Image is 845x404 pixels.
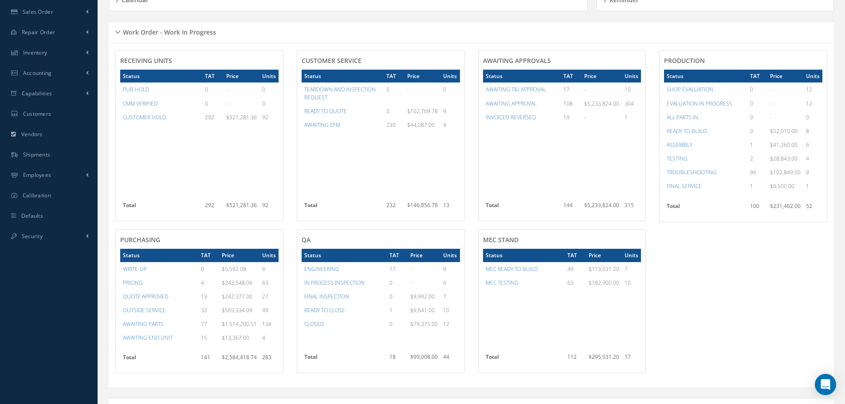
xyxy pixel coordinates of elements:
td: 1 [387,303,408,317]
span: - [770,100,772,107]
td: 77 [198,317,219,331]
td: 1 [803,179,822,193]
span: - [584,114,586,121]
td: 49 [565,262,586,276]
a: CMM VERIFIED [123,100,157,107]
span: $102,769.78 [407,107,438,115]
a: IN PROCESS INSPECTION [304,279,365,286]
th: TAT [561,70,582,82]
td: 144 [561,199,582,216]
td: 92 [259,199,279,216]
td: 49 [259,303,279,317]
span: Customers [23,110,51,118]
td: 108 [561,97,582,110]
td: 12 [440,317,460,331]
td: 315 [622,199,641,216]
td: 0 [387,276,408,290]
th: Price [586,249,622,262]
span: Repair Order [22,28,55,36]
h4: RECEIVING UNITS [120,57,279,65]
td: 0 [747,97,767,110]
td: 6 [803,138,822,152]
td: 8 [803,124,822,138]
td: 17 [387,262,408,276]
span: $521,281.36 [226,114,257,121]
td: 112 [565,350,586,368]
td: 12 [803,82,822,96]
td: 18 [387,350,408,368]
th: Status [302,249,387,262]
h4: PURCHASING [120,236,279,244]
th: TAT [565,249,586,262]
a: CUSTOMER HOLD [123,114,166,121]
span: $9,992.00 [410,293,435,300]
a: TESTING [667,155,688,162]
a: AWAITING APPROVAL [486,100,537,107]
span: $99,008.00 [410,353,438,361]
span: $102,849.00 [770,169,801,176]
th: Price [219,249,259,262]
td: 44 [440,350,460,368]
span: - [410,265,412,273]
th: Total [120,199,202,216]
h4: PRODUCTION [664,57,822,65]
th: Price [405,70,440,82]
h4: AWAITING APPROVALS [483,57,641,65]
th: Status [302,70,384,82]
td: 19 [561,110,582,124]
a: CLOSED [304,320,324,328]
span: $79,375.00 [410,320,438,328]
td: 32 [198,303,219,317]
span: Capabilities [22,90,52,97]
td: 63 [565,276,586,290]
a: AWAITING T&I APPROVAL [486,86,546,93]
td: 0 [259,82,279,96]
td: 10 [622,82,641,96]
span: $242,377.00 [222,293,252,300]
th: Units [259,249,279,262]
span: Inventory [23,49,47,56]
td: 13 [198,290,219,303]
a: MEC READY TO BUILD [486,265,538,273]
span: - [407,86,409,93]
a: AWAITING CFM [304,121,340,129]
td: 92 [259,110,279,124]
a: EVALUATION IN PROGRESS [667,100,732,107]
span: $44,087.00 [407,121,435,129]
td: 292 [202,110,224,124]
span: - [584,86,586,93]
span: - [770,114,772,121]
th: Total [302,350,387,368]
td: 0 [747,124,767,138]
a: SHOP EVALUATION [667,86,713,93]
th: Price [224,70,259,82]
span: $13,367.00 [222,334,249,341]
span: Employees [23,171,51,179]
a: TROUBLESHOOTING [667,169,717,176]
a: AWAITING END UNIT [123,334,173,341]
span: $113,031.20 [589,265,619,273]
a: READY TO BUILD [667,127,707,135]
span: $5,233,824.00 [584,201,619,209]
th: Status [483,70,561,82]
td: 1 [747,138,767,152]
span: $5,233,824.00 [584,100,619,107]
span: $28,843.00 [770,155,798,162]
th: Total [664,200,747,217]
td: 1 [747,179,767,193]
td: 141 [198,351,219,369]
a: FINAL INSPECTION [304,293,349,300]
span: Shipments [23,151,51,158]
td: 304 [622,97,641,110]
span: $146,856.78 [407,201,438,209]
th: Status [120,70,202,82]
td: 13 [440,199,460,216]
th: Total [302,199,384,216]
td: 10 [622,276,641,290]
a: READY TO QUOTE [304,107,347,115]
td: 1 [622,110,641,124]
span: $6,500.00 [770,182,794,190]
td: 230 [384,118,405,132]
a: INVOICED REVERSED [486,114,536,121]
span: - [410,279,412,286]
